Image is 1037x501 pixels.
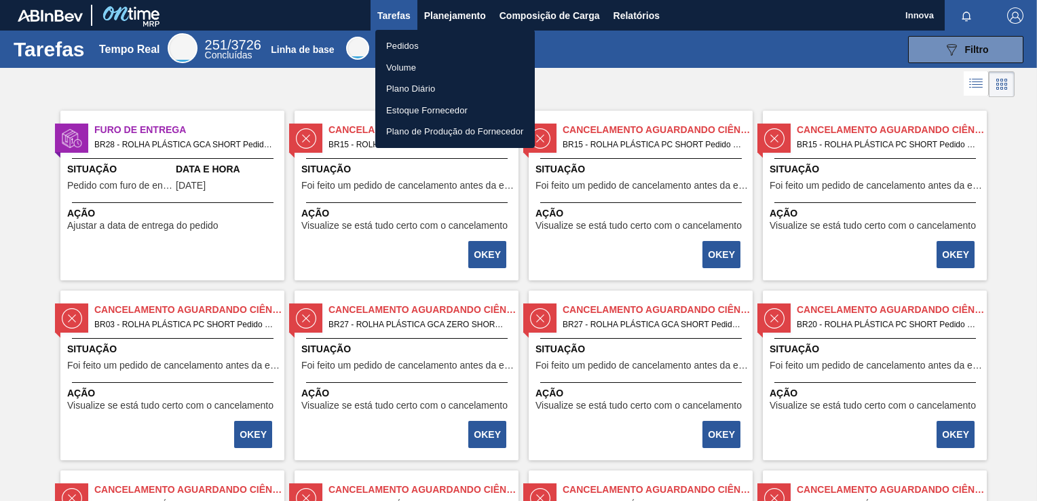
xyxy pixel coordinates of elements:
a: Estoque Fornecedor [375,100,535,122]
a: Plano Diário [375,78,535,100]
a: Volume [375,57,535,79]
a: Pedidos [375,35,535,57]
a: Plano de Produção do Fornecedor [375,121,535,143]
